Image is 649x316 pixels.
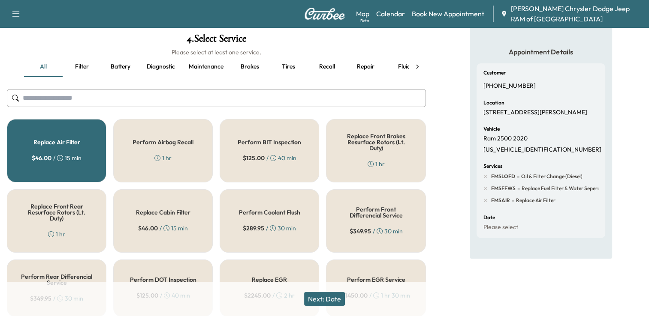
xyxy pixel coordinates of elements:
span: FMSFFWS [491,185,516,192]
div: / 30 min [350,227,403,236]
span: Replace Fuel Filter & Water Seperator [520,185,608,192]
button: all [24,57,63,77]
h5: Perform Coolant Flush [239,209,300,215]
span: $ 46.00 [138,224,158,233]
div: Beta [360,18,369,24]
h6: Please select at least one service. [7,48,426,57]
h6: Customer [483,70,506,75]
p: Please select [483,224,518,231]
div: basic tabs example [24,57,409,77]
p: [PHONE_NUMBER] [483,82,536,90]
p: [US_VEHICLE_IDENTIFICATION_NUMBER] [483,146,601,154]
span: - [510,196,514,205]
h6: Services [483,164,502,169]
h6: Vehicle [483,126,500,131]
button: Brakes [230,57,269,77]
p: [STREET_ADDRESS][PERSON_NAME] [483,109,587,116]
button: Battery [101,57,140,77]
h5: Appointment Details [477,47,605,57]
div: / 30 min [243,224,296,233]
h5: Perform Airbag Recall [133,139,193,145]
span: Oil & Filter Change (Diesel) [519,173,583,180]
span: Replace Air Filter [514,197,555,204]
h5: Perform EGR Service [347,277,405,283]
button: Filter [63,57,101,77]
h5: Replace EGR [252,277,287,283]
span: $ 349.95 [350,227,371,236]
h6: Date [483,215,495,220]
h5: Replace Front Brakes Resurface Rotors (Lt. Duty) [340,133,411,151]
span: FMSAIR [491,197,510,204]
a: Book New Appointment [412,9,484,19]
span: FMSLOFD [491,173,515,180]
span: - [516,184,520,193]
div: / 15 min [32,154,82,162]
div: / 40 min [243,154,296,162]
span: $ 289.95 [243,224,264,233]
h5: Replace Cabin Filter [136,209,190,215]
span: - [515,172,519,181]
h5: Perform DOT Inspection [130,277,196,283]
div: 1 hr [368,160,385,168]
div: 1 hr [154,154,172,162]
p: Ram 2500 2020 [483,135,528,143]
h5: Perform Rear Differencial Service [21,274,92,286]
h1: 4 . Select Service [7,33,426,48]
span: $ 125.00 [243,154,265,162]
h5: Replace Air Filter [33,139,80,145]
h6: Location [483,100,504,105]
a: MapBeta [356,9,369,19]
button: Next: Date [304,292,345,306]
button: Tires [269,57,308,77]
button: Diagnostic [140,57,182,77]
button: Fluid [385,57,423,77]
a: Calendar [376,9,405,19]
div: / 15 min [138,224,188,233]
span: [PERSON_NAME] Chrysler Dodge Jeep RAM of [GEOGRAPHIC_DATA] [511,3,642,24]
h5: Perform Front Differencial Service [340,206,411,218]
div: 1 hr [48,230,65,238]
h5: Perform BIT Inspection [238,139,301,145]
button: Maintenance [182,57,230,77]
button: Recall [308,57,346,77]
button: Repair [346,57,385,77]
h5: Replace Front Rear Resurface Rotors (Lt. Duty) [21,203,92,221]
img: Curbee Logo [304,8,345,20]
span: $ 46.00 [32,154,51,162]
